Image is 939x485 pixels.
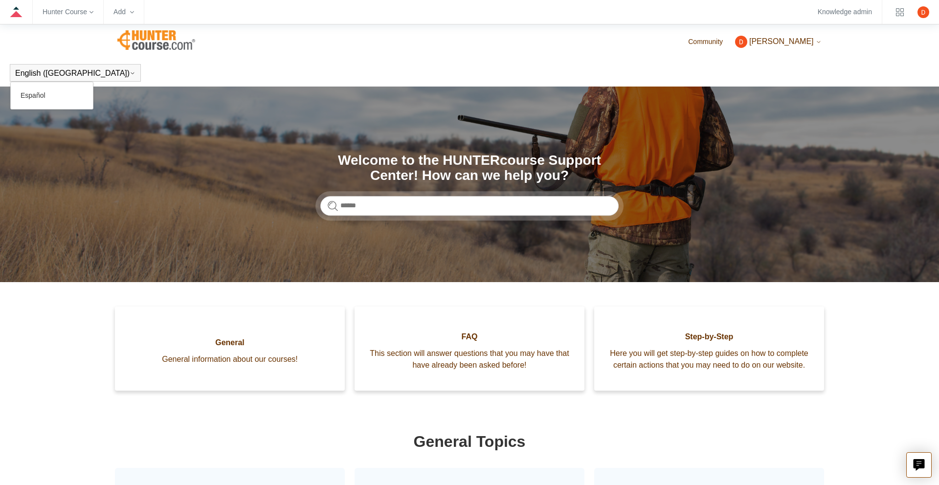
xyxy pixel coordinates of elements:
img: user avatar [917,6,929,18]
span: General information about our courses! [130,353,330,365]
span: Step-by-Step [609,331,809,343]
zd-hc-trigger: Add [113,9,134,15]
input: Search [320,196,619,216]
a: FAQ This section will answer questions that you may have that have already been asked before! [355,307,584,391]
a: Knowledge admin [818,9,872,15]
h1: General Topics [117,430,822,453]
span: Here you will get step-by-step guides on how to complete certain actions that you may need to do ... [609,348,809,371]
span: This section will answer questions that you may have that have already been asked before! [369,348,570,371]
button: [PERSON_NAME] [735,36,822,48]
zd-hc-trigger: Click your profile icon to open the profile menu [917,6,929,18]
zd-hc-trigger: Hunter Course [43,9,93,15]
a: General General information about our courses! [115,307,345,391]
button: Live chat [906,452,932,478]
button: English ([GEOGRAPHIC_DATA]) [15,69,135,78]
span: FAQ [369,331,570,343]
span: General [130,337,330,349]
a: Community [688,37,733,47]
a: Español [11,87,93,104]
span: [PERSON_NAME] [749,37,814,45]
h1: Welcome to the HUNTERcourse Support Center! How can we help you? [320,153,619,183]
a: Step-by-Step Here you will get step-by-step guides on how to complete certain actions that you ma... [594,307,824,391]
img: Hunter Course Help Center home page [117,30,195,50]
